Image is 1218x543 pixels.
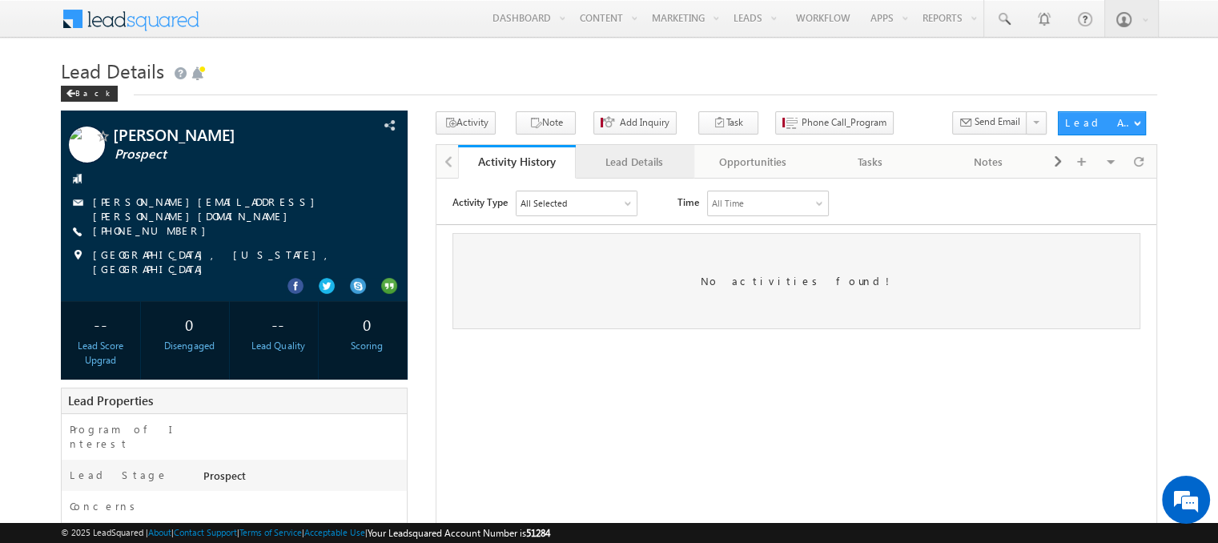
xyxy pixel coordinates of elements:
a: Activity History [458,145,576,179]
a: [PERSON_NAME][EMAIL_ADDRESS][PERSON_NAME][DOMAIN_NAME] [93,195,323,223]
button: Lead Actions [1058,111,1146,135]
button: Send Email [952,111,1027,135]
label: Lead Stage [70,468,168,482]
div: Notes [943,152,1034,171]
span: [PERSON_NAME] [113,127,328,143]
span: Send Email [975,115,1020,129]
span: Lead Details [61,58,164,83]
label: Concerns [70,499,141,513]
div: Disengaged [154,339,225,353]
span: Activity Type [16,12,71,36]
span: Add Inquiry [620,115,669,130]
img: Profile photo [69,127,105,168]
span: 51284 [526,527,550,539]
div: Lead Details [589,152,679,171]
span: [GEOGRAPHIC_DATA], [US_STATE], [GEOGRAPHIC_DATA] [93,247,374,276]
a: Terms of Service [239,527,302,537]
label: Program of Interest [70,422,187,451]
div: Back [61,86,118,102]
span: [PHONE_NUMBER] [93,223,214,239]
a: Opportunities [694,145,812,179]
div: All Selected [84,18,131,32]
span: Prospect [115,147,329,163]
div: -- [243,309,314,339]
a: Contact Support [174,527,237,537]
div: No activities found! [16,54,704,151]
a: Acceptable Use [304,527,365,537]
button: Phone Call_Program [775,111,894,135]
div: Lead Score Upgrad [65,339,136,368]
div: 0 [154,309,225,339]
button: Task [698,111,758,135]
div: Scoring [332,339,403,353]
div: Prospect [199,468,407,490]
span: Lead Properties [68,392,153,408]
div: Opportunities [707,152,798,171]
a: Lead Details [576,145,693,179]
a: About [148,527,171,537]
a: Back [61,85,126,99]
div: -- [65,309,136,339]
a: Notes [931,145,1048,179]
div: Tasks [825,152,915,171]
div: Lead Quality [243,339,314,353]
span: Time [241,12,263,36]
div: All Selected [80,13,200,37]
a: Tasks [812,145,930,179]
div: Activity History [470,154,564,169]
button: Add Inquiry [593,111,677,135]
span: Phone Call_Program [802,115,886,130]
div: Lead Actions [1065,115,1133,130]
span: Your Leadsquared Account Number is [368,527,550,539]
div: All Time [275,18,308,32]
div: 0 [332,309,403,339]
span: © 2025 LeadSquared | | | | | [61,525,550,541]
button: Note [516,111,576,135]
button: Activity [436,111,496,135]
